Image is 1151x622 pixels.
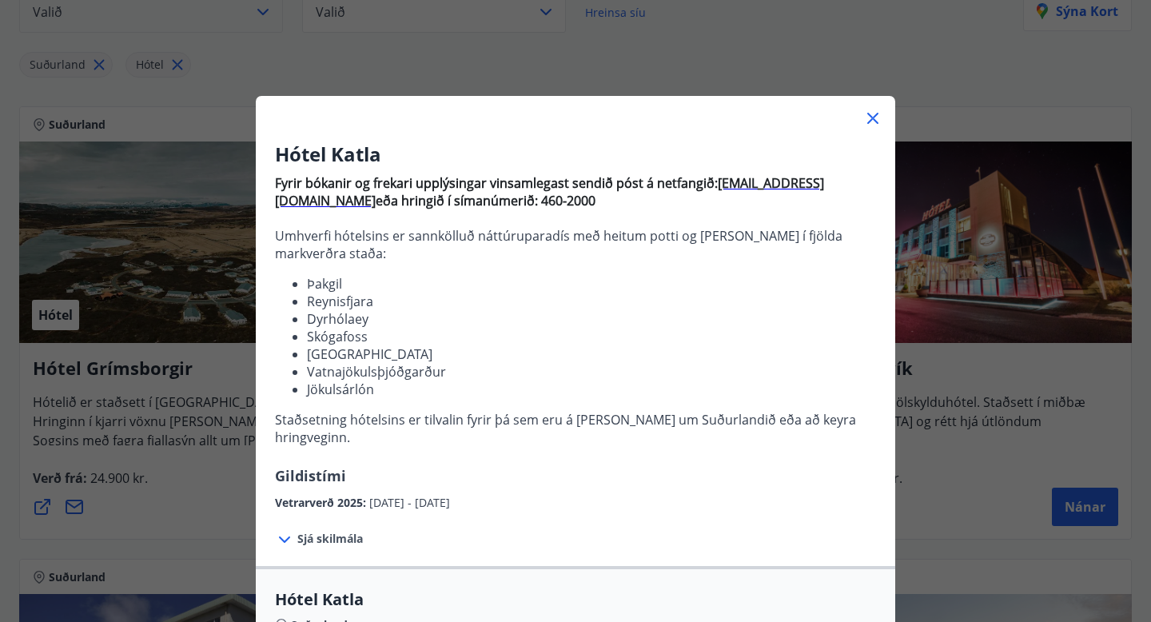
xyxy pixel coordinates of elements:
li: Reynisfjara [307,293,876,310]
p: Staðsetning hótelsins er tilvalin fyrir þá sem eru á [PERSON_NAME] um Suðurlandið eða að keyra hr... [275,411,876,446]
li: Vatnajökulsþjóðgarður [307,363,876,381]
li: Þakgil [307,275,876,293]
li: [GEOGRAPHIC_DATA] [307,345,876,363]
h3: Hótel Katla [275,141,876,168]
li: Dyrhólaey [307,310,876,328]
span: Hótel Katla [275,588,876,611]
strong: Fyrir bókanir og frekari upplýsingar vinsamlegast sendið póst á netfangið: [275,174,718,192]
strong: eða hringið í símanúmerið: 460-2000 [376,192,595,209]
span: Vetrarverð 2025 : [275,495,369,510]
p: Umhverfi hótelsins er sannkölluð náttúruparadís með heitum potti og [PERSON_NAME] í fjölda markve... [275,227,876,262]
span: Gildistími [275,466,346,485]
li: Jökulsárlón [307,381,876,398]
a: [EMAIL_ADDRESS][DOMAIN_NAME] [275,174,824,209]
span: [DATE] - [DATE] [369,495,450,510]
span: Sjá skilmála [297,531,363,547]
li: Skógafoss [307,328,876,345]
